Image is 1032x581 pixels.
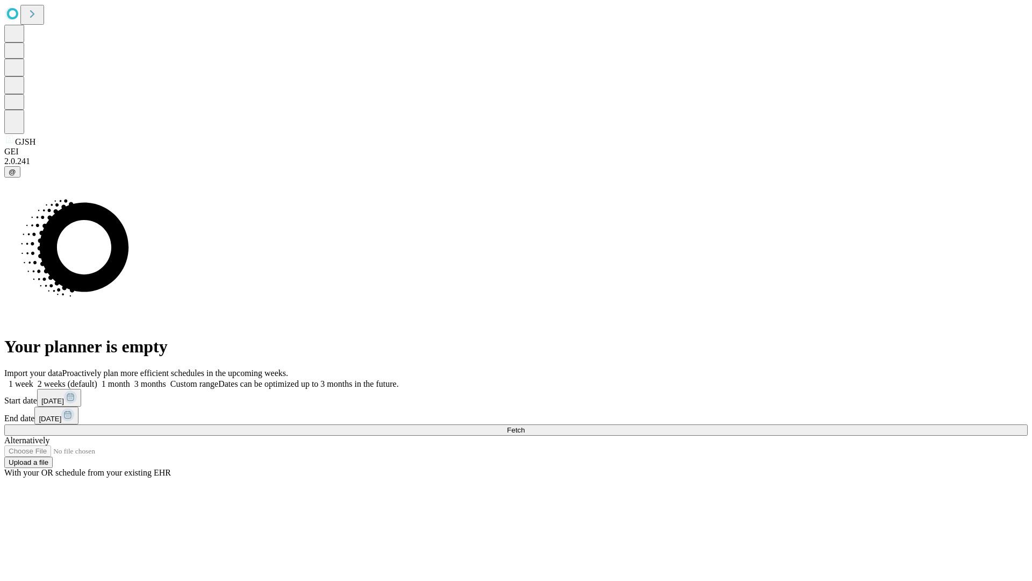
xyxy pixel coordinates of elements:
span: Fetch [507,426,525,434]
span: Dates can be optimized up to 3 months in the future. [218,379,398,388]
div: End date [4,407,1028,424]
span: Alternatively [4,436,49,445]
button: Upload a file [4,457,53,468]
span: [DATE] [41,397,64,405]
button: [DATE] [37,389,81,407]
span: GJSH [15,137,35,146]
button: [DATE] [34,407,78,424]
span: 1 month [102,379,130,388]
h1: Your planner is empty [4,337,1028,357]
span: [DATE] [39,415,61,423]
span: 2 weeks (default) [38,379,97,388]
span: Import your data [4,369,62,378]
span: Proactively plan more efficient schedules in the upcoming weeks. [62,369,288,378]
button: Fetch [4,424,1028,436]
button: @ [4,166,20,178]
span: Custom range [170,379,218,388]
span: 3 months [134,379,166,388]
div: GEI [4,147,1028,157]
span: With your OR schedule from your existing EHR [4,468,171,477]
div: 2.0.241 [4,157,1028,166]
span: @ [9,168,16,176]
span: 1 week [9,379,33,388]
div: Start date [4,389,1028,407]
